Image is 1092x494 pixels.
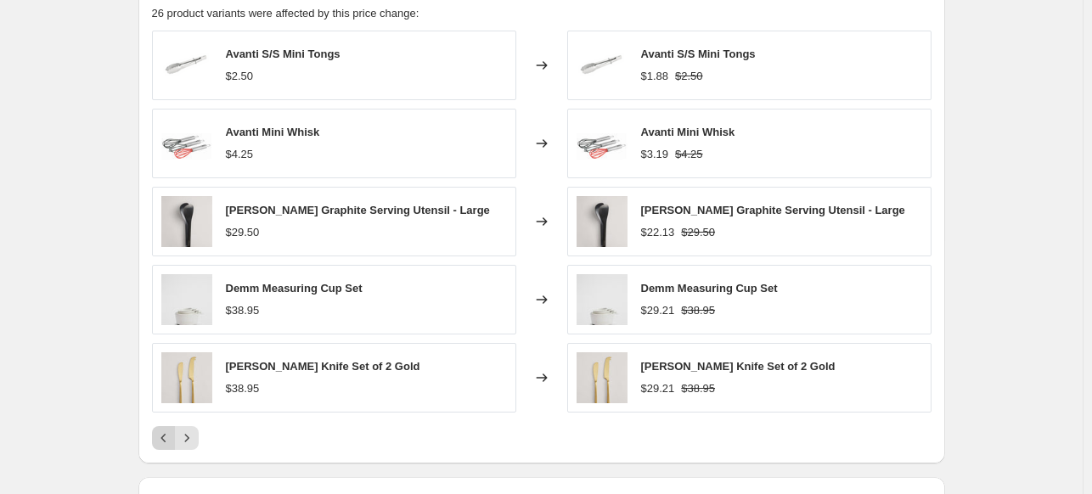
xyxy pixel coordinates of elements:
[675,146,703,163] strike: $4.25
[226,146,254,163] div: $4.25
[161,196,212,247] img: 99655_467089_296924_80x.jpg
[675,68,703,85] strike: $2.50
[152,426,176,450] button: Previous
[577,118,628,169] img: 105298_web_80x.jpg
[226,302,260,319] div: $38.95
[641,204,905,216] span: [PERSON_NAME] Graphite Serving Utensil - Large
[641,68,669,85] div: $1.88
[161,274,212,325] img: 128698_606609_405391--1_80x.jpg
[641,224,675,241] div: $22.13
[161,118,212,169] img: 105298_web_80x.jpg
[226,204,490,216] span: [PERSON_NAME] Graphite Serving Utensil - Large
[161,352,212,403] img: 99662_467096_296926_80x.jpg
[641,48,756,60] span: Avanti S/S Mini Tongs
[226,380,260,397] div: $38.95
[226,360,420,373] span: [PERSON_NAME] Knife Set of 2 Gold
[577,352,628,403] img: 99662_467096_296926_80x.jpg
[681,302,715,319] strike: $38.95
[152,426,199,450] nav: Pagination
[226,48,341,60] span: Avanti S/S Mini Tongs
[577,196,628,247] img: 99655_467089_296924_80x.jpg
[641,380,675,397] div: $29.21
[641,360,836,373] span: [PERSON_NAME] Knife Set of 2 Gold
[226,224,260,241] div: $29.50
[577,274,628,325] img: 128698_606609_405391--1_80x.jpg
[175,426,199,450] button: Next
[226,126,320,138] span: Avanti Mini Whisk
[641,126,735,138] span: Avanti Mini Whisk
[681,224,715,241] strike: $29.50
[577,40,628,91] img: IMAGESPACEFOREDITING_80x.png
[152,7,419,20] span: 26 product variants were affected by this price change:
[641,282,778,295] span: Demm Measuring Cup Set
[226,68,254,85] div: $2.50
[641,146,669,163] div: $3.19
[681,380,715,397] strike: $38.95
[161,40,212,91] img: IMAGESPACEFOREDITING_80x.png
[226,282,363,295] span: Demm Measuring Cup Set
[641,302,675,319] div: $29.21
